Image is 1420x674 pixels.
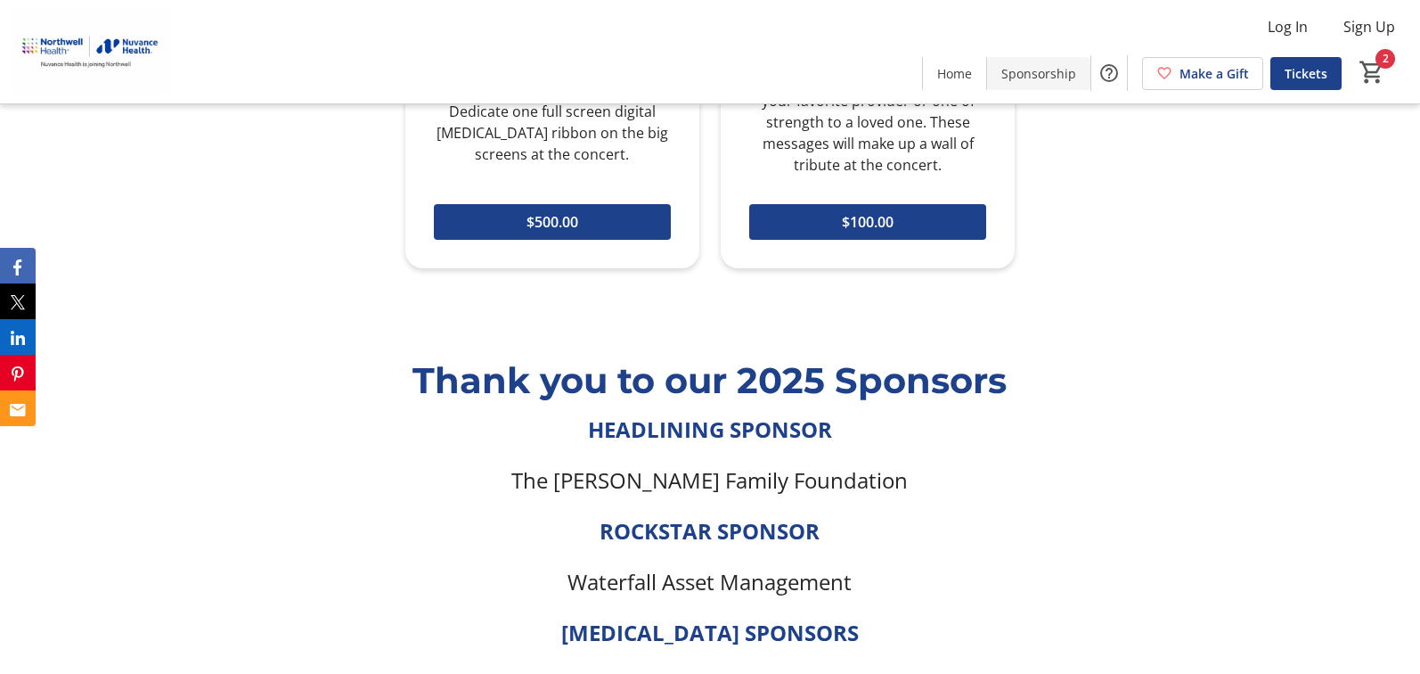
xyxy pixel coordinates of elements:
[749,69,986,176] div: Send a message of appreciation to your favorite provider or one of strength to a loved one. These...
[1091,55,1127,91] button: Help
[434,204,671,240] button: $500.00
[1001,64,1076,83] span: Sponsorship
[511,465,908,495] span: The [PERSON_NAME] Family Foundation
[526,211,578,233] span: $500.00
[1343,16,1395,37] span: Sign Up
[561,618,859,647] strong: [MEDICAL_DATA] SPONSORS
[1270,57,1342,90] a: Tickets
[749,204,986,240] button: $100.00
[1356,56,1388,88] button: Cart
[1329,12,1409,41] button: Sign Up
[987,57,1090,90] a: Sponsorship
[11,7,169,96] img: Nuvance Health's Logo
[600,516,820,546] strong: ROCKSTAR SPONSOR
[248,354,1173,407] p: Thank you to our 2025 Sponsors
[1285,64,1327,83] span: Tickets
[1268,16,1308,37] span: Log In
[567,567,852,596] span: Waterfall Asset Management
[1179,64,1249,83] span: Make a Gift
[1253,12,1322,41] button: Log In
[923,57,986,90] a: Home
[434,101,671,165] div: Dedicate one full screen digital [MEDICAL_DATA] ribbon on the big screens at the concert.
[1142,57,1263,90] a: Make a Gift
[937,64,972,83] span: Home
[588,415,832,444] strong: HEADLINING SPONSOR
[842,211,894,233] span: $100.00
